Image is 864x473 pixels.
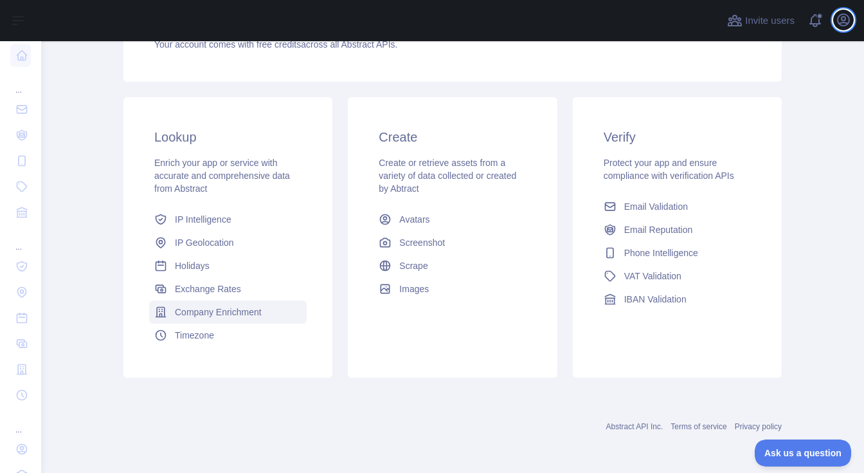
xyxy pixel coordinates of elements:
[604,128,751,146] h3: Verify
[373,254,531,277] a: Scrape
[149,231,307,254] a: IP Geolocation
[175,259,210,272] span: Holidays
[604,158,734,181] span: Protect your app and ensure compliance with verification APIs
[175,329,214,342] span: Timezone
[149,301,307,324] a: Company Enrichment
[154,39,397,50] span: Your account comes with across all Abstract APIs.
[154,158,290,194] span: Enrich your app or service with accurate and comprehensive data from Abstract
[624,293,687,306] span: IBAN Validation
[10,70,31,95] div: ...
[10,227,31,252] div: ...
[624,270,681,283] span: VAT Validation
[598,288,756,311] a: IBAN Validation
[399,283,429,295] span: Images
[624,200,688,213] span: Email Validation
[670,422,726,431] a: Terms of service
[724,10,797,31] button: Invite users
[379,158,516,194] span: Create or retrieve assets from a variety of data collected or created by Abtract
[399,259,428,272] span: Scrape
[735,422,782,431] a: Privacy policy
[149,277,307,301] a: Exchange Rates
[598,264,756,288] a: VAT Validation
[373,208,531,231] a: Avatars
[256,39,301,50] span: free credits
[755,440,851,467] iframe: Toggle Customer Support
[606,422,663,431] a: Abstract API Inc.
[399,213,429,226] span: Avatars
[745,14,795,28] span: Invite users
[175,306,262,319] span: Company Enrichment
[373,231,531,254] a: Screenshot
[624,246,698,259] span: Phone Intelligence
[149,324,307,347] a: Timezone
[598,195,756,218] a: Email Validation
[624,223,693,236] span: Email Reputation
[149,208,307,231] a: IP Intelligence
[175,283,241,295] span: Exchange Rates
[10,409,31,435] div: ...
[175,213,231,226] span: IP Intelligence
[379,128,526,146] h3: Create
[175,236,234,249] span: IP Geolocation
[598,218,756,241] a: Email Reputation
[373,277,531,301] a: Images
[598,241,756,264] a: Phone Intelligence
[154,128,301,146] h3: Lookup
[399,236,445,249] span: Screenshot
[149,254,307,277] a: Holidays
